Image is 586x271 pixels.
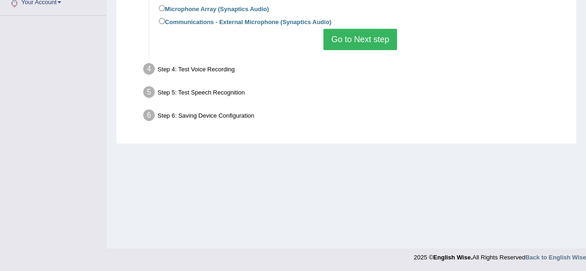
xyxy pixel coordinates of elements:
strong: English Wise. [433,254,472,261]
div: 2025 © All Rights Reserved [414,248,586,262]
div: Step 5: Test Speech Recognition [139,83,572,104]
button: Go to Next step [323,29,397,50]
a: Back to English Wise [525,254,586,261]
input: Communications - External Microphone (Synaptics Audio) [159,18,165,24]
label: Microphone Array (Synaptics Audio) [159,3,269,13]
div: Step 4: Test Voice Recording [139,60,572,81]
input: Microphone Array (Synaptics Audio) [159,5,165,11]
label: Communications - External Microphone (Synaptics Audio) [159,16,331,26]
div: Step 6: Saving Device Configuration [139,107,572,127]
